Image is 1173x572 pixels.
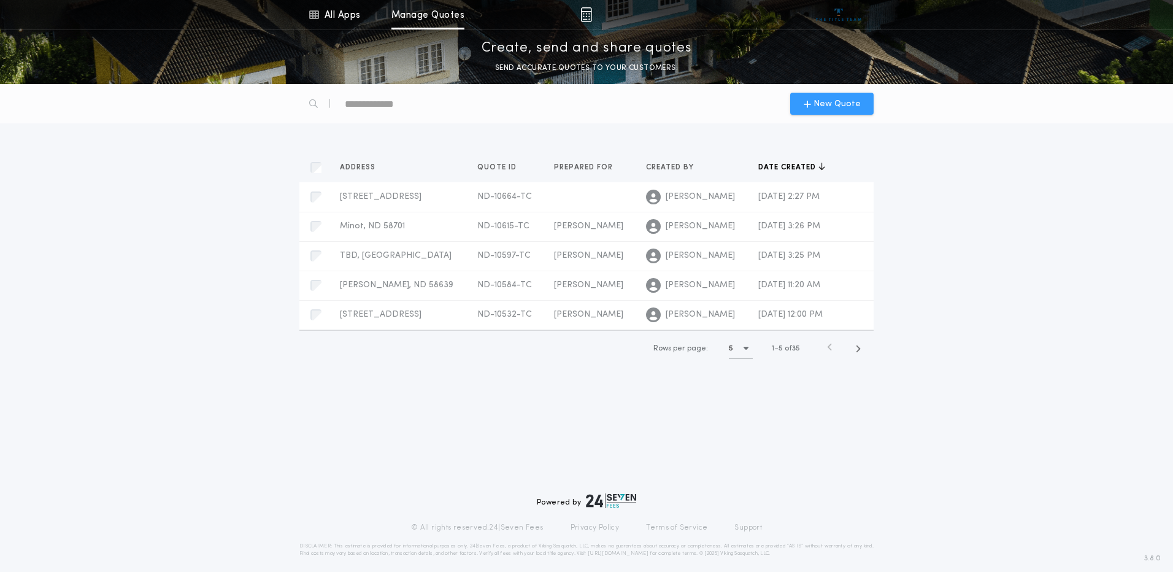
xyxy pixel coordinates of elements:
[1144,553,1161,564] span: 3.8.0
[537,493,636,508] div: Powered by
[758,280,820,290] span: [DATE] 11:20 AM
[785,343,800,354] span: of 35
[666,250,735,262] span: [PERSON_NAME]
[477,161,526,174] button: Quote ID
[340,310,421,319] span: [STREET_ADDRESS]
[554,222,623,231] span: [PERSON_NAME]
[758,163,818,172] span: Date created
[653,345,708,352] span: Rows per page:
[340,280,453,290] span: [PERSON_NAME], ND 58639
[588,551,648,556] a: [URL][DOMAIN_NAME]
[340,222,405,231] span: Minot, ND 58701
[299,543,874,557] p: DISCLAIMER: This estimate is provided for informational purposes only. 24|Seven Fees, a product o...
[477,192,532,201] span: ND-10664-TC
[646,523,707,533] a: Terms of Service
[554,251,623,260] span: [PERSON_NAME]
[495,62,678,74] p: SEND ACCURATE QUOTES TO YOUR CUSTOMERS.
[646,161,703,174] button: Created by
[816,9,862,21] img: vs-icon
[477,251,531,260] span: ND-10597-TC
[758,310,823,319] span: [DATE] 12:00 PM
[580,7,592,22] img: img
[779,345,783,352] span: 5
[666,191,735,203] span: [PERSON_NAME]
[477,280,532,290] span: ND-10584-TC
[477,310,532,319] span: ND-10532-TC
[790,93,874,115] button: New Quote
[729,339,753,358] button: 5
[586,493,636,508] img: logo
[477,222,529,231] span: ND-10615-TC
[666,279,735,292] span: [PERSON_NAME]
[411,523,544,533] p: © All rights reserved. 24|Seven Fees
[482,39,692,58] p: Create, send and share quotes
[571,523,620,533] a: Privacy Policy
[340,192,421,201] span: [STREET_ADDRESS]
[554,280,623,290] span: [PERSON_NAME]
[340,251,452,260] span: TBD, [GEOGRAPHIC_DATA]
[758,251,820,260] span: [DATE] 3:25 PM
[554,310,623,319] span: [PERSON_NAME]
[758,222,820,231] span: [DATE] 3:26 PM
[666,309,735,321] span: [PERSON_NAME]
[729,342,733,355] h1: 5
[734,523,762,533] a: Support
[646,163,696,172] span: Created by
[340,161,385,174] button: Address
[477,163,519,172] span: Quote ID
[758,161,825,174] button: Date created
[666,220,735,233] span: [PERSON_NAME]
[340,163,378,172] span: Address
[758,192,820,201] span: [DATE] 2:27 PM
[554,163,615,172] span: Prepared for
[772,345,774,352] span: 1
[813,98,861,110] span: New Quote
